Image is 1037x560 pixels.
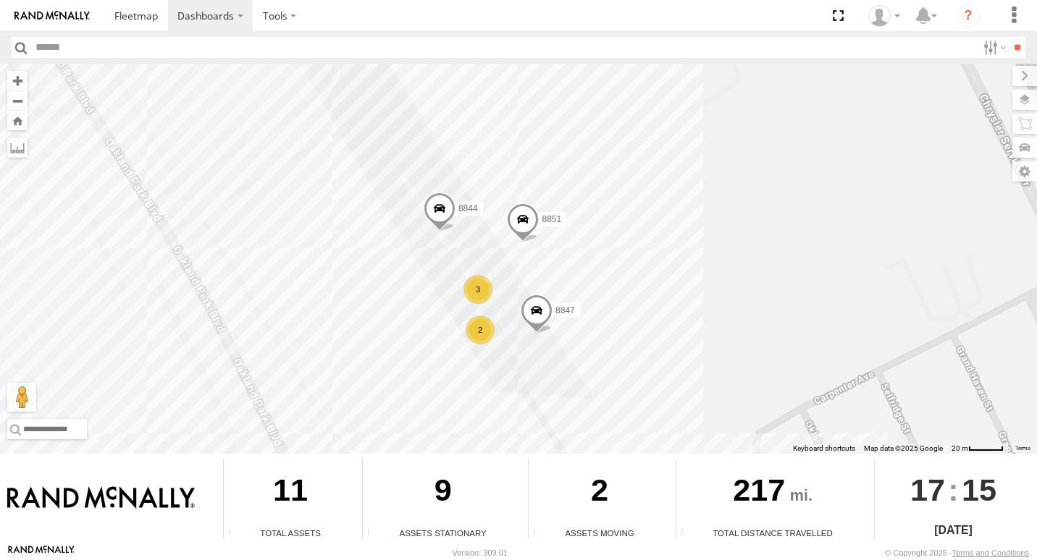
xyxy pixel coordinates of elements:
[1012,161,1037,182] label: Map Settings
[555,305,575,315] span: 8847
[952,444,968,452] span: 20 m
[8,546,75,560] a: Visit our Website
[7,137,28,158] label: Measure
[962,459,996,521] span: 15
[542,214,561,224] span: 8851
[363,527,523,539] div: Assets Stationary
[676,459,869,527] div: 217
[885,548,1029,557] div: © Copyright 2025 -
[529,528,550,539] div: Total number of assets current in transit.
[224,459,357,527] div: 11
[864,444,943,452] span: Map data ©2025 Google
[363,528,385,539] div: Total number of assets current stationary.
[529,527,671,539] div: Assets Moving
[463,275,492,304] div: 3
[7,383,36,412] button: Drag Pegman onto the map to open Street View
[676,528,698,539] div: Total distance travelled by all assets within specified date range and applied filters
[910,459,945,521] span: 17
[453,548,508,557] div: Version: 309.01
[957,4,980,27] i: ?
[978,37,1009,58] label: Search Filter Options
[863,5,905,27] div: Valeo Dash
[952,548,1029,557] a: Terms and Conditions
[458,203,478,213] span: 8844
[14,11,90,21] img: rand-logo.svg
[466,315,495,344] div: 2
[7,486,195,511] img: Rand McNally
[7,111,28,130] button: Zoom Home
[875,522,1032,539] div: [DATE]
[947,444,1008,454] button: Map Scale: 20 m per 45 pixels
[1015,445,1030,451] a: Terms (opens in new tab)
[224,527,357,539] div: Total Assets
[676,527,869,539] div: Total Distance Travelled
[529,459,671,527] div: 2
[7,90,28,111] button: Zoom out
[875,459,1032,521] div: :
[363,459,523,527] div: 9
[224,528,245,539] div: Total number of Enabled Assets
[7,71,28,90] button: Zoom in
[793,444,855,454] button: Keyboard shortcuts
